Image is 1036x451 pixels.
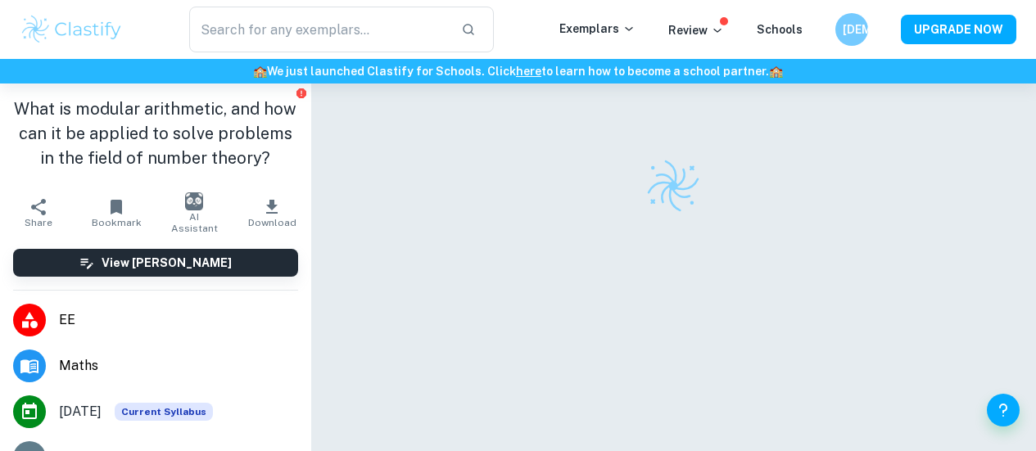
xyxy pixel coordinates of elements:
button: AI Assistant [156,190,233,236]
h1: What is modular arithmetic, and how can it be applied to solve problems in the field of number th... [13,97,298,170]
span: Current Syllabus [115,403,213,421]
button: Help and Feedback [987,394,1020,426]
h6: [DEMOGRAPHIC_DATA] [843,20,862,38]
img: Clastify logo [645,157,702,214]
button: UPGRADE NOW [901,15,1016,44]
p: Review [668,21,724,39]
img: AI Assistant [185,192,203,210]
span: AI Assistant [165,211,224,234]
span: 🏫 [769,65,783,78]
h6: View [PERSON_NAME] [102,254,232,272]
button: Report issue [296,87,308,99]
button: Download [233,190,311,236]
input: Search for any exemplars... [189,7,448,52]
span: EE [59,310,298,330]
button: Bookmark [78,190,156,236]
h6: We just launched Clastify for Schools. Click to learn how to become a school partner. [3,62,1033,80]
span: Bookmark [92,217,142,228]
span: Download [248,217,296,228]
a: Schools [757,23,803,36]
button: View [PERSON_NAME] [13,249,298,277]
span: Maths [59,356,298,376]
span: [DATE] [59,402,102,422]
img: Clastify logo [20,13,124,46]
button: [DEMOGRAPHIC_DATA] [835,13,868,46]
p: Exemplars [559,20,636,38]
div: This exemplar is based on the current syllabus. Feel free to refer to it for inspiration/ideas wh... [115,403,213,421]
span: 🏫 [253,65,267,78]
span: Share [25,217,52,228]
a: here [516,65,541,78]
